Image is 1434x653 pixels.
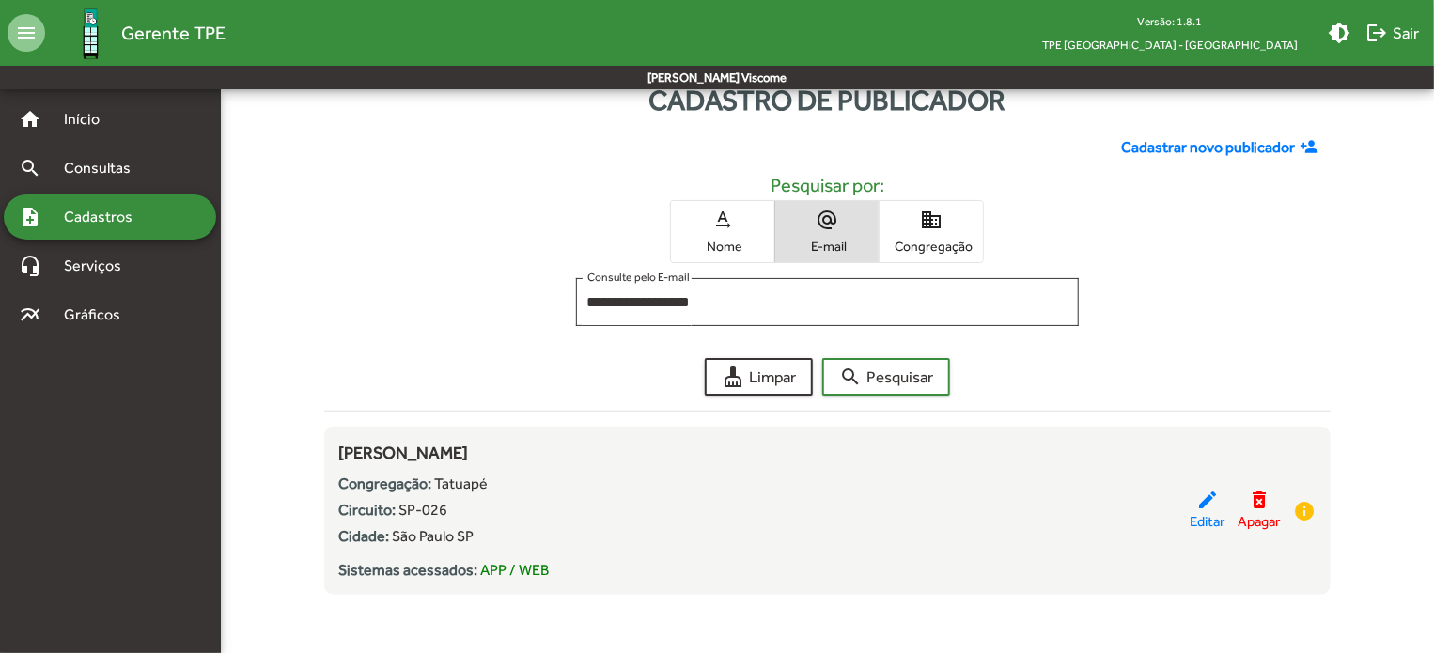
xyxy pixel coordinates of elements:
[53,303,146,326] span: Gráficos
[53,206,157,228] span: Cadastros
[780,238,874,255] span: E-mail
[399,501,448,519] span: SP-026
[676,238,770,255] span: Nome
[1293,500,1316,522] mat-icon: info
[19,206,41,228] mat-icon: note_add
[1248,489,1270,511] mat-icon: delete_forever
[19,108,41,131] mat-icon: home
[8,14,45,52] mat-icon: menu
[722,360,796,394] span: Limpar
[435,474,489,492] span: Tatuapé
[393,527,475,545] span: São Paulo SP
[839,365,862,388] mat-icon: search
[1365,22,1388,44] mat-icon: logout
[339,561,478,579] strong: Sistemas acessados:
[1027,33,1313,56] span: TPE [GEOGRAPHIC_DATA] - [GEOGRAPHIC_DATA]
[671,201,774,262] button: Nome
[1027,9,1313,33] div: Versão: 1.8.1
[19,255,41,277] mat-icon: headset_mic
[1328,22,1350,44] mat-icon: brightness_medium
[1121,136,1295,159] span: Cadastrar novo publicador
[884,238,978,255] span: Congregação
[19,157,41,179] mat-icon: search
[722,365,744,388] mat-icon: cleaning_services
[339,174,1317,196] h5: Pesquisar por:
[481,561,550,579] span: APP / WEB
[221,79,1434,121] div: Cadastro de publicador
[711,209,734,231] mat-icon: text_rotation_none
[839,360,933,394] span: Pesquisar
[53,157,155,179] span: Consultas
[775,201,879,262] button: E-mail
[339,443,469,462] span: [PERSON_NAME]
[19,303,41,326] mat-icon: multiline_chart
[1358,16,1426,50] button: Sair
[45,3,226,64] a: Gerente TPE
[705,358,813,396] button: Limpar
[1196,489,1219,511] mat-icon: edit
[53,255,147,277] span: Serviços
[339,501,397,519] strong: Circuito:
[822,358,950,396] button: Pesquisar
[816,209,838,231] mat-icon: alternate_email
[339,527,390,545] strong: Cidade:
[60,3,121,64] img: Logo
[1300,137,1323,158] mat-icon: person_add
[880,201,983,262] button: Congregação
[1365,16,1419,50] span: Sair
[121,18,226,48] span: Gerente TPE
[339,474,432,492] strong: Congregação:
[920,209,943,231] mat-icon: domain
[1238,511,1280,533] span: Apagar
[1190,511,1224,533] span: Editar
[53,108,127,131] span: Início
